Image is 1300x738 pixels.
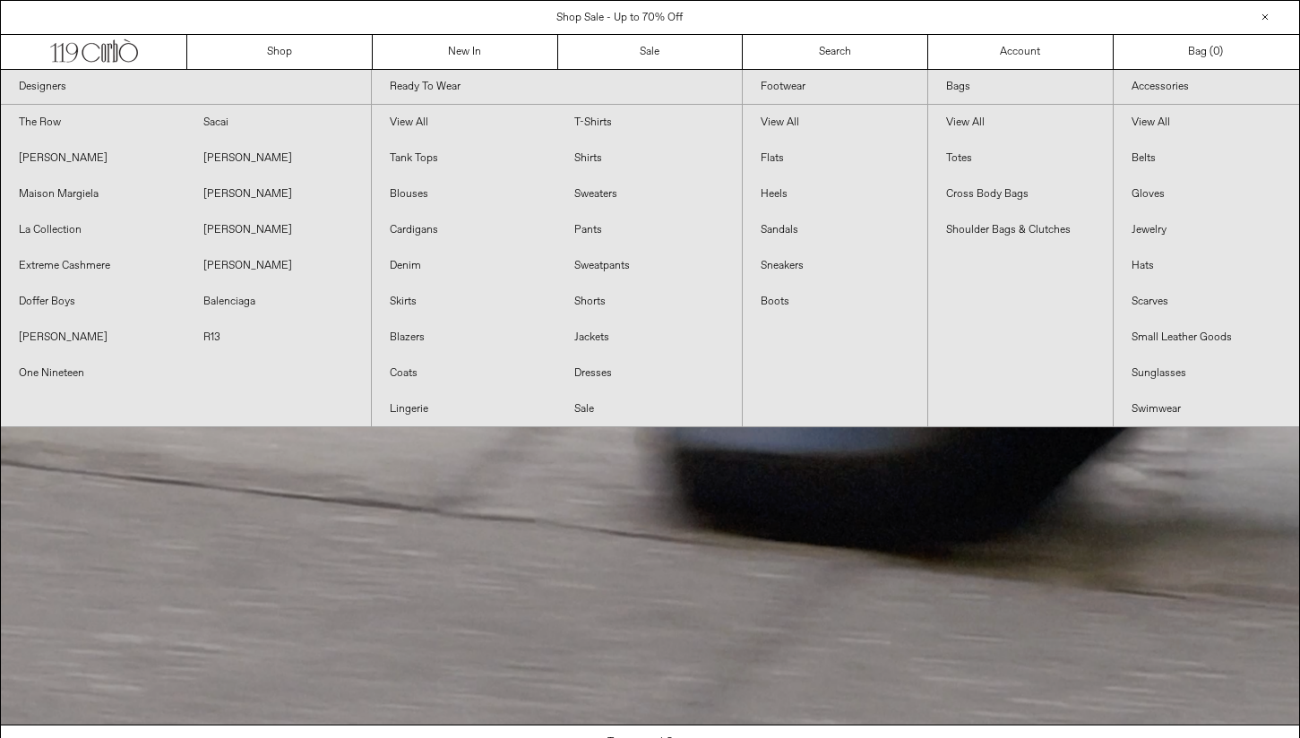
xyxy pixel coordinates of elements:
[1213,44,1223,60] span: )
[1114,356,1299,391] a: Sunglasses
[1,212,185,248] a: La Collection
[185,248,370,284] a: [PERSON_NAME]
[185,284,370,320] a: Balenciaga
[743,35,928,69] a: Search
[1213,45,1219,59] span: 0
[1,176,185,212] a: Maison Margiela
[185,176,370,212] a: [PERSON_NAME]
[185,212,370,248] a: [PERSON_NAME]
[556,284,741,320] a: Shorts
[1,320,185,356] a: [PERSON_NAME]
[928,35,1114,69] a: Account
[1114,212,1299,248] a: Jewelry
[1,284,185,320] a: Doffer Boys
[1114,284,1299,320] a: Scarves
[1,715,1299,729] a: Your browser does not support the video tag.
[743,141,927,176] a: Flats
[1114,105,1299,141] a: View All
[187,35,373,69] a: Shop
[185,105,370,141] a: Sacai
[1,141,185,176] a: [PERSON_NAME]
[1114,141,1299,176] a: Belts
[743,248,927,284] a: Sneakers
[928,105,1113,141] a: View All
[1,356,185,391] a: One Nineteen
[1,70,371,105] a: Designers
[743,70,927,105] a: Footwear
[556,320,741,356] a: Jackets
[1114,176,1299,212] a: Gloves
[928,212,1113,248] a: Shoulder Bags & Clutches
[556,212,741,248] a: Pants
[1114,391,1299,427] a: Swimwear
[372,284,556,320] a: Skirts
[556,11,683,25] a: Shop Sale - Up to 70% Off
[372,320,556,356] a: Blazers
[743,284,927,320] a: Boots
[1,248,185,284] a: Extreme Cashmere
[556,141,741,176] a: Shirts
[556,105,741,141] a: T-Shirts
[372,391,556,427] a: Lingerie
[928,176,1113,212] a: Cross Body Bags
[372,176,556,212] a: Blouses
[1,105,185,141] a: The Row
[556,176,741,212] a: Sweaters
[743,176,927,212] a: Heels
[372,356,556,391] a: Coats
[928,141,1113,176] a: Totes
[556,391,741,427] a: Sale
[372,70,742,105] a: Ready To Wear
[373,35,558,69] a: New In
[1114,320,1299,356] a: Small Leather Goods
[372,141,556,176] a: Tank Tops
[1114,70,1299,105] a: Accessories
[743,105,927,141] a: View All
[1114,35,1299,69] a: Bag ()
[928,70,1113,105] a: Bags
[556,248,741,284] a: Sweatpants
[372,248,556,284] a: Denim
[558,35,744,69] a: Sale
[1114,248,1299,284] a: Hats
[185,320,370,356] a: R13
[743,212,927,248] a: Sandals
[372,212,556,248] a: Cardigans
[556,356,741,391] a: Dresses
[372,105,556,141] a: View All
[185,141,370,176] a: [PERSON_NAME]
